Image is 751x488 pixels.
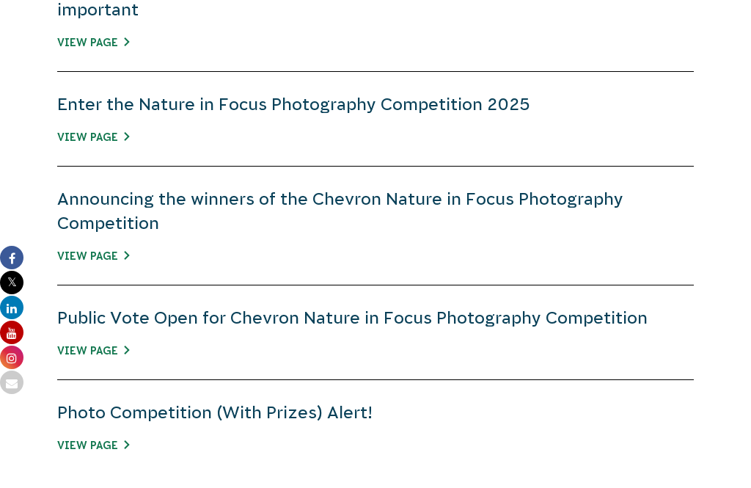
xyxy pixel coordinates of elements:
[57,250,129,262] a: View Page
[57,189,623,232] a: Announcing the winners of the Chevron Nature in Focus Photography Competition
[57,95,530,114] a: Enter the Nature in Focus Photography Competition 2025
[57,403,373,422] a: Photo Competition (With Prizes) Alert!
[57,308,648,327] a: Public Vote Open for Chevron Nature in Focus Photography Competition
[57,345,129,357] a: View Page
[57,440,129,451] a: View Page
[57,37,129,48] a: View Page
[57,131,129,143] a: View Page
